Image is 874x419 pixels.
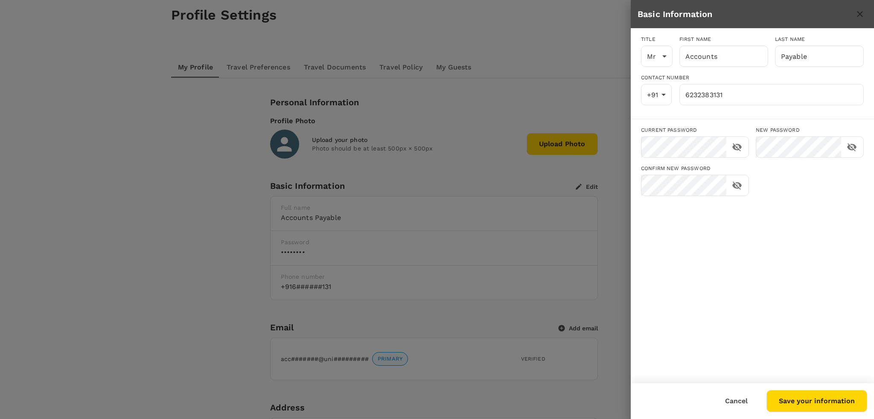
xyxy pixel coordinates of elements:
[730,178,744,193] button: toggle password visibility
[641,46,673,67] div: Mr
[679,35,768,44] div: First name
[641,126,749,135] div: Current password
[766,390,867,412] button: Save your information
[647,91,658,99] span: +91
[641,74,864,82] div: Contact Number
[641,84,672,105] div: +91
[775,35,864,44] div: Last name
[845,140,859,154] button: toggle password visibility
[853,7,867,21] button: close
[730,140,744,154] button: toggle password visibility
[641,35,673,44] div: Title
[713,390,760,412] button: Cancel
[756,126,864,135] div: New password
[641,165,749,173] div: Confirm new password
[638,7,853,21] div: Basic Information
